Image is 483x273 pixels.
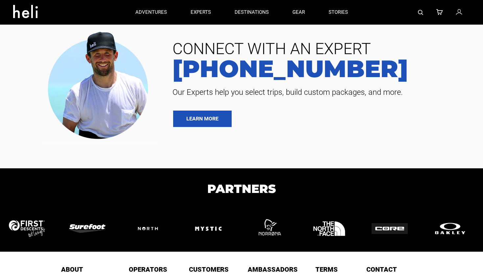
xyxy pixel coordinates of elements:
[168,57,473,80] a: [PHONE_NUMBER]
[251,211,293,247] img: logo
[43,26,158,142] img: contact our team
[173,111,232,127] a: LEARN MORE
[191,9,211,16] p: experts
[168,41,473,57] span: CONNECT WITH AN EXPERT
[168,87,473,97] span: Our Experts help you select trips, build custom packages, and more.
[69,224,112,233] img: logo
[311,211,354,247] img: logo
[372,223,414,234] img: logo
[190,211,233,247] img: logo
[235,9,269,16] p: destinations
[418,10,423,15] img: search-bar-icon.svg
[9,220,52,237] img: logo
[130,219,172,238] img: logo
[432,221,475,236] img: logo
[135,9,167,16] p: adventures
